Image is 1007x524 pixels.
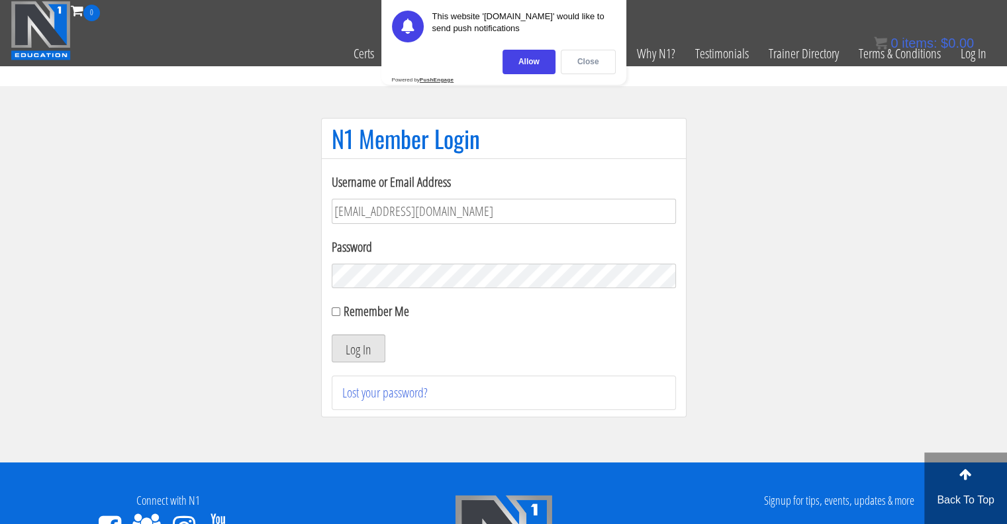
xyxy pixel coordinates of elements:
label: Password [332,237,676,257]
a: 0 [71,1,100,19]
a: Log In [951,21,996,86]
div: Close [561,50,616,74]
div: This website '[DOMAIN_NAME]' would like to send push notifications [432,11,616,42]
a: 0 items: $0.00 [874,36,974,50]
label: Remember Me [344,302,409,320]
h4: Signup for tips, events, updates & more [681,494,997,507]
div: Powered by [392,77,454,83]
a: Why N1? [627,21,685,86]
img: n1-education [11,1,71,60]
a: Lost your password? [342,384,428,401]
span: $ [941,36,948,50]
a: Trainer Directory [759,21,849,86]
h1: N1 Member Login [332,125,676,152]
strong: PushEngage [420,77,454,83]
div: Allow [503,50,555,74]
a: Terms & Conditions [849,21,951,86]
button: Log In [332,335,385,362]
a: Testimonials [685,21,759,86]
label: Username or Email Address [332,172,676,192]
span: 0 [890,36,898,50]
img: icon11.png [874,36,887,50]
a: Certs [344,21,384,86]
h4: Connect with N1 [10,494,326,507]
span: items: [902,36,937,50]
span: 0 [83,5,100,21]
bdi: 0.00 [941,36,974,50]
